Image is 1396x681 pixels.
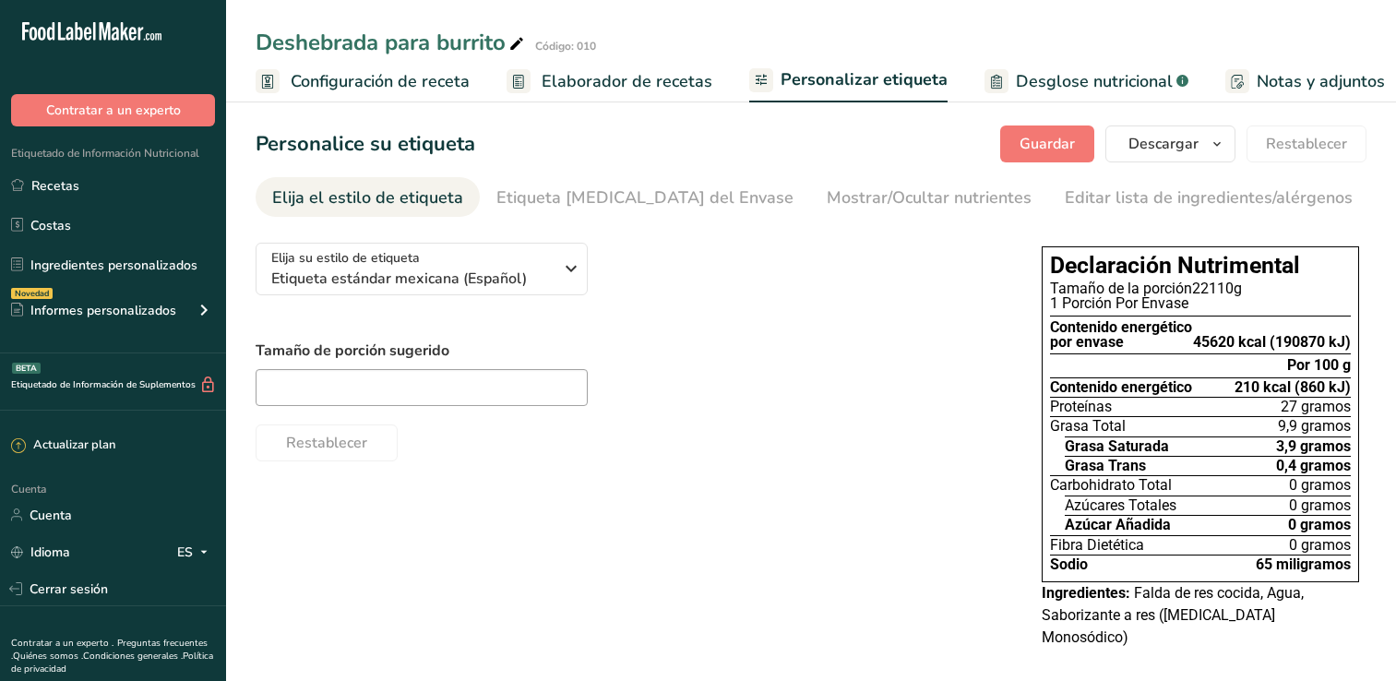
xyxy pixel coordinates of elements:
span: Configuración de receta [291,69,470,94]
div: Código: 010 [535,38,596,54]
span: 0 gramos [1288,518,1351,532]
span: Personalizar etiqueta [781,67,948,92]
span: Elija su estilo de etiqueta [271,248,420,268]
span: 65 miligramos [1256,557,1351,572]
label: Tamaño de porción sugerido [256,340,1005,362]
font: Cerrar sesión [30,579,108,599]
a: Contratar a un experto . [11,637,113,650]
span: Etiqueta estándar mexicana (Español) [271,268,553,290]
span: Carbohidrato Total [1050,478,1172,493]
font: Etiquetado de Información de Suplementos [11,378,196,392]
font: Idioma [30,543,70,562]
a: Desglose nutricional [984,61,1188,102]
button: Restablecer [1247,125,1366,162]
font: Mostrar/Ocultar nutrientes [827,186,1032,209]
a: Personalizar etiqueta [749,59,948,103]
span: 3,9 gramos [1276,439,1351,454]
span: Grasa Trans [1065,459,1146,473]
font: Actualizar plan [33,436,115,455]
span: Ingredientes: [1042,584,1130,602]
span: Azúcares Totales [1065,498,1176,513]
span: 210 kcal (860 kJ) [1235,380,1351,395]
button: Descargar [1105,125,1235,162]
span: Desglose nutricional [1016,69,1173,94]
a: Política de privacidad [11,650,213,675]
span: 0 gramos [1289,498,1351,513]
font: Costas [30,216,71,235]
span: Tamaño de la porción [1050,280,1192,297]
h1: Personalice su etiqueta [256,129,475,160]
a: Preguntas frecuentes . [11,637,208,663]
div: 1 Porción Por Envase [1050,296,1351,311]
div: Editar lista de ingredientes/alérgenos [1065,185,1353,210]
span: Sodio [1050,557,1088,572]
span: Falda de res cocida, Agua, Saborizante a res ([MEDICAL_DATA] Monosódico) [1042,584,1304,646]
span: Fibra Dietética [1050,538,1144,553]
font: ES [177,543,193,562]
span: 27 gramos [1281,400,1351,414]
span: Elaborador de recetas [542,69,712,94]
font: Ingredientes personalizados [30,256,197,275]
font: Deshebrada para burrito [256,26,506,59]
button: Restablecer [256,424,398,461]
a: Condiciones generales . [83,650,183,663]
button: Contratar a un experto [11,94,215,126]
span: Notas y adjuntos [1257,69,1385,94]
button: Elija su estilo de etiqueta Etiqueta estándar mexicana (Español) [256,243,588,295]
span: Guardar [1020,133,1075,155]
font: Cuenta [30,506,72,525]
div: 22110g [1050,281,1351,296]
iframe: Intercom live chat [1333,618,1378,663]
span: 0 gramos [1289,538,1351,553]
div: Elija el estilo de etiqueta [272,185,463,210]
div: 45620 kcal (190870 kJ) [1193,335,1351,350]
button: Guardar [1000,125,1094,162]
span: Proteínas [1050,400,1112,414]
div: Contenido energético por envase [1050,320,1192,351]
div: Por 100 g [1287,358,1351,373]
h1: Declaración Nutrimental [1050,255,1351,278]
span: Grasa Saturada [1065,439,1169,454]
span: 0,4 gramos [1276,459,1351,473]
a: Notas y adjuntos [1225,61,1385,102]
div: Novedad [11,288,53,299]
span: Restablecer [286,432,367,454]
font: Informes personalizados [30,301,176,320]
div: BETA [12,363,41,374]
font: Recetas [31,176,79,196]
span: Contenido energético [1050,380,1192,395]
a: Quiénes somos . [13,650,83,663]
span: 9,9 gramos [1278,419,1351,434]
div: Etiqueta [MEDICAL_DATA] del Envase [496,185,793,210]
span: Descargar [1128,133,1199,155]
a: Elaborador de recetas [507,61,712,102]
span: Grasa Total [1050,419,1126,434]
span: Azúcar Añadida [1065,518,1171,532]
span: Restablecer [1266,133,1347,155]
a: Configuración de receta [256,61,470,102]
span: 0 gramos [1289,478,1351,493]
